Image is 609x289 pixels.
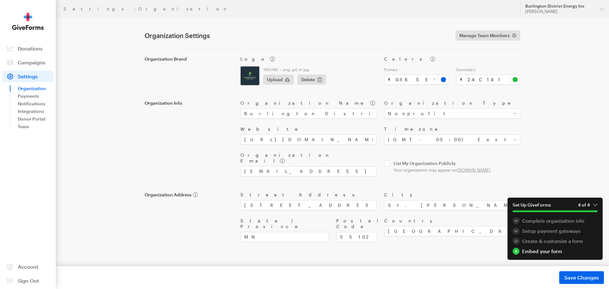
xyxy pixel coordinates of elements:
[18,100,53,108] a: Notifications
[263,67,377,72] label: 160x160 • png, gif, or jpg
[145,32,448,39] h1: Organization Settings
[18,115,53,123] a: Donor Portal
[455,30,520,41] a: Manage Team Members
[507,198,603,217] button: Set Up GiveForms4 of 4
[18,108,53,115] a: Integrations
[18,45,43,51] span: Donations
[513,227,598,234] a: 2 Setup payment gateways
[301,76,315,83] span: Delete
[240,135,377,145] input: https://www.example.com
[384,218,520,224] label: Country
[384,100,520,106] label: Organization Type
[3,71,53,82] a: Settings
[513,248,520,255] div: 4
[145,56,233,62] label: Organization Brand
[63,6,131,11] a: Settings
[240,126,377,132] label: Website
[240,218,329,229] label: State / Province
[384,56,520,62] label: Colors
[513,248,598,255] div: Embed your form
[3,261,53,273] a: Account
[513,217,598,224] a: 1 Complete organization info
[18,59,45,65] span: Campaigns
[18,85,53,92] a: Organization
[513,227,520,234] div: 2
[18,264,38,270] span: Account
[513,238,520,245] div: 3
[457,167,490,173] a: [DOMAIN_NAME]
[513,248,598,255] a: 4 Embed your form
[240,100,377,106] label: Organization Name
[3,57,53,68] a: Campaigns
[513,217,520,224] div: 1
[3,43,53,54] a: Donations
[18,92,53,100] a: Payments
[578,202,598,208] em: 4 of 4
[513,238,598,245] a: 3 Create & customize a form
[384,67,449,72] label: Primary
[513,238,598,245] div: Create & customize a form
[18,278,39,284] span: Sign Out
[263,75,294,85] button: Upload
[384,192,520,198] label: City
[459,32,510,39] span: Manage Team Members
[456,67,521,72] label: Secondary
[12,13,44,30] img: GiveForms
[145,100,233,106] label: Organization Info
[525,3,594,9] div: Burlington District Energy Inc
[564,274,599,281] span: Save Changes
[18,73,38,79] span: Settings
[145,192,233,198] label: Organization Address
[3,275,53,286] a: Sign Out
[298,75,326,85] button: Delete
[240,152,377,164] label: Organization Email
[559,271,604,284] button: Save Changes
[240,56,377,62] label: Logo
[384,126,520,132] label: Timezone
[336,218,377,229] label: Postal Code
[513,217,598,224] div: Complete organization info
[267,76,283,83] span: Upload
[525,9,594,14] div: [PERSON_NAME]
[513,227,598,234] div: Setup payment gateways
[240,192,377,198] label: Street Address
[18,123,53,130] a: Team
